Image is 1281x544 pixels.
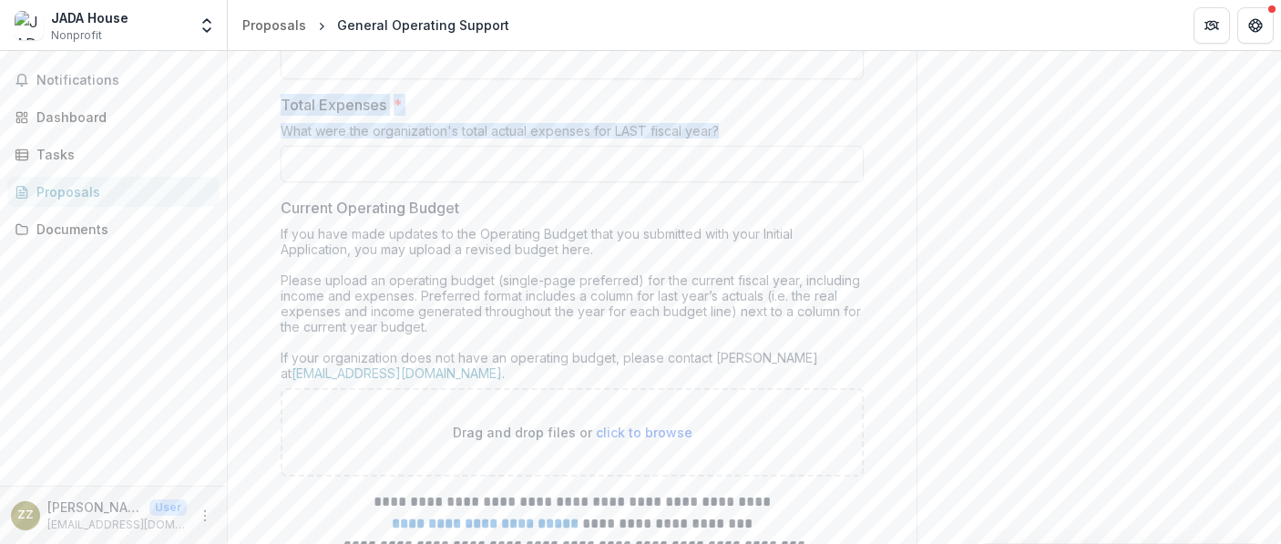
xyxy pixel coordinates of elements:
[337,15,509,35] div: General Operating Support
[7,214,220,244] a: Documents
[242,15,306,35] div: Proposals
[1237,7,1274,44] button: Get Help
[36,182,205,201] div: Proposals
[453,423,692,442] p: Drag and drop files or
[235,12,517,38] nav: breadcrumb
[7,66,220,95] button: Notifications
[47,517,187,533] p: [EMAIL_ADDRESS][DOMAIN_NAME]
[36,73,212,88] span: Notifications
[15,11,44,40] img: JADA House
[149,499,187,516] p: User
[281,197,459,219] p: Current Operating Budget
[235,12,313,38] a: Proposals
[7,177,220,207] a: Proposals
[596,425,692,440] span: click to browse
[281,226,864,388] div: If you have made updates to the Operating Budget that you submitted with your Initial Application...
[17,509,34,521] div: Zach Zafris
[51,8,128,27] div: JADA House
[36,108,205,127] div: Dashboard
[1194,7,1230,44] button: Partners
[36,145,205,164] div: Tasks
[7,102,220,132] a: Dashboard
[7,139,220,169] a: Tasks
[36,220,205,239] div: Documents
[281,94,386,116] p: Total Expenses
[51,27,102,44] span: Nonprofit
[194,7,220,44] button: Open entity switcher
[281,123,864,146] div: What were the organization's total actual expenses for LAST fiscal year?
[47,498,142,517] p: [PERSON_NAME]
[292,365,502,381] a: [EMAIL_ADDRESS][DOMAIN_NAME]
[194,505,216,527] button: More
